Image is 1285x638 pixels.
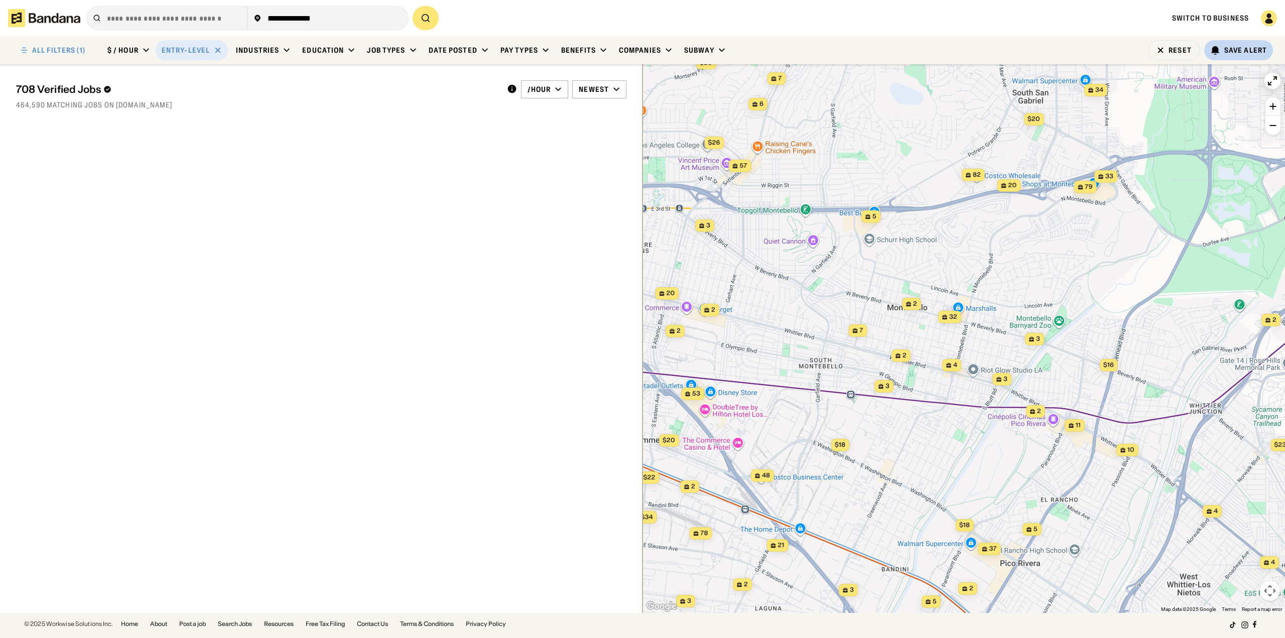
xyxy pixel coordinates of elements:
span: 7 [779,74,782,83]
span: 2 [691,482,695,491]
a: Privacy Policy [466,621,506,627]
span: $16 [1103,361,1114,368]
span: 48 [762,471,770,480]
span: 2 [677,327,681,335]
span: $20 [1027,115,1040,122]
a: Report a map error [1242,606,1282,612]
div: 708 Verified Jobs [16,83,499,95]
span: 6 [759,100,763,108]
span: 3 [850,586,854,594]
span: 3 [706,221,710,230]
span: 11 [1076,421,1081,430]
span: 4 [1214,507,1218,516]
span: $22 [644,473,656,481]
span: 3 [687,597,691,605]
span: 4 [953,361,957,369]
span: 33 [1105,172,1113,181]
span: 32 [949,313,957,321]
div: Save Alert [1224,46,1267,55]
span: 2 [1037,407,1041,416]
a: Terms (opens in new tab) [1222,606,1236,612]
div: Newest [579,85,609,94]
span: $26 [708,139,720,146]
a: Open this area in Google Maps (opens a new window) [645,600,678,613]
span: $34 [641,513,653,521]
div: Subway [684,46,714,55]
span: 82 [973,171,981,179]
a: Home [121,621,138,627]
span: 53 [692,390,700,398]
span: 2 [913,300,917,308]
div: ALL FILTERS (1) [32,47,85,54]
div: Pay Types [500,46,538,55]
span: 2 [744,580,748,589]
a: Switch to Business [1172,14,1249,23]
span: 57 [740,162,747,170]
a: Search Jobs [218,621,252,627]
span: 10 [1127,446,1134,454]
span: 5 [933,597,937,606]
span: 4 [1271,558,1275,567]
span: 5 [872,212,876,221]
div: Companies [619,46,661,55]
span: $20 [663,436,675,444]
img: Bandana logotype [8,9,80,27]
div: grid [16,115,626,613]
span: 2 [969,584,973,593]
a: Post a job [179,621,206,627]
span: $20 [700,59,712,66]
a: About [150,621,167,627]
span: 3 [1036,335,1040,343]
div: Date Posted [429,46,477,55]
div: Industries [236,46,279,55]
span: $18 [959,521,970,529]
span: 34 [1095,86,1103,94]
div: Education [302,46,344,55]
span: 20 [667,289,675,298]
span: 3 [885,382,889,391]
div: $ / hour [107,46,139,55]
span: 5 [1034,525,1038,534]
span: 2 [711,306,715,314]
span: 2 [1272,316,1276,324]
span: Map data ©2025 Google [1161,606,1216,612]
span: 7 [860,326,863,335]
div: /hour [528,85,551,94]
span: 78 [701,529,708,538]
div: Benefits [561,46,596,55]
span: 2 [903,351,907,360]
div: Job Types [367,46,405,55]
button: Map camera controls [1260,581,1280,601]
div: Entry-Level [162,46,210,55]
span: 79 [1085,183,1093,191]
div: Reset [1169,47,1192,54]
a: Free Tax Filing [306,621,345,627]
a: Terms & Conditions [400,621,454,627]
a: Resources [264,621,294,627]
div: 464,590 matching jobs on [DOMAIN_NAME] [16,100,626,109]
div: © 2025 Workwise Solutions Inc. [24,621,113,627]
span: 20 [1008,181,1017,190]
a: Contact Us [357,621,388,627]
span: 37 [989,545,997,553]
span: 21 [778,541,785,550]
span: $18 [835,441,845,448]
img: Google [645,600,678,613]
span: 3 [1003,375,1007,384]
